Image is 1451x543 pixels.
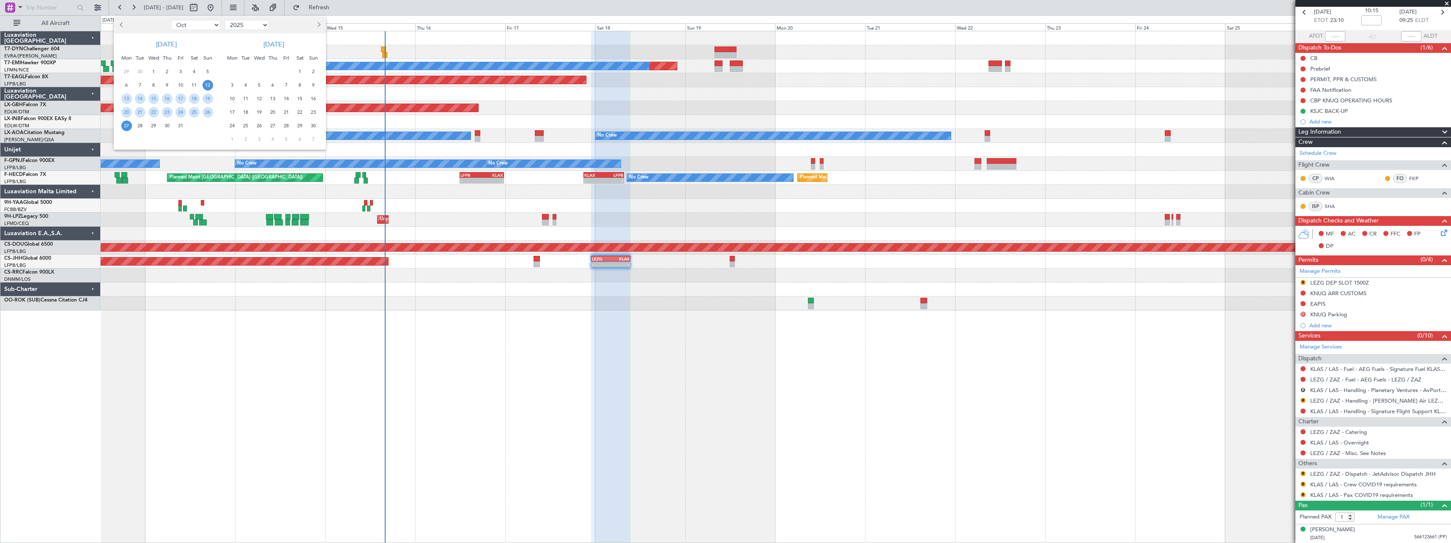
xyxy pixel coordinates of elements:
[187,105,201,119] div: 25-10-2025
[201,78,214,92] div: 12-10-2025
[281,134,292,145] span: 5
[239,119,252,132] div: 25-11-2025
[252,51,266,65] div: Wed
[266,132,279,146] div: 4-12-2025
[162,80,172,90] span: 9
[252,119,266,132] div: 26-11-2025
[203,80,213,90] span: 12
[241,121,251,131] span: 25
[293,92,307,105] div: 15-11-2025
[307,65,320,78] div: 2-11-2025
[279,105,293,119] div: 21-11-2025
[135,121,145,131] span: 28
[227,134,238,145] span: 1
[174,78,187,92] div: 10-10-2025
[227,121,238,131] span: 24
[175,93,186,104] span: 17
[241,93,251,104] span: 11
[225,119,239,132] div: 24-11-2025
[266,78,279,92] div: 6-11-2025
[162,93,172,104] span: 16
[201,51,214,65] div: Sun
[135,93,145,104] span: 14
[308,93,319,104] span: 16
[162,107,172,118] span: 23
[293,65,307,78] div: 1-11-2025
[203,93,213,104] span: 19
[133,105,147,119] div: 21-10-2025
[254,107,265,118] span: 19
[266,51,279,65] div: Thu
[133,92,147,105] div: 14-10-2025
[120,51,133,65] div: Mon
[225,132,239,146] div: 1-12-2025
[117,18,126,32] button: Previous month
[148,121,159,131] span: 29
[148,80,159,90] span: 8
[187,78,201,92] div: 11-10-2025
[189,80,200,90] span: 11
[252,92,266,105] div: 12-11-2025
[239,78,252,92] div: 4-11-2025
[307,92,320,105] div: 16-11-2025
[225,78,239,92] div: 3-11-2025
[171,20,220,30] select: Select month
[307,51,320,65] div: Sun
[174,119,187,132] div: 31-10-2025
[160,51,174,65] div: Thu
[189,93,200,104] span: 18
[252,105,266,119] div: 19-11-2025
[307,78,320,92] div: 9-11-2025
[175,121,186,131] span: 31
[175,80,186,90] span: 10
[203,107,213,118] span: 26
[147,105,160,119] div: 22-10-2025
[268,107,278,118] span: 20
[293,105,307,119] div: 22-11-2025
[148,107,159,118] span: 22
[203,66,213,77] span: 5
[293,51,307,65] div: Sat
[307,105,320,119] div: 23-11-2025
[201,65,214,78] div: 5-10-2025
[160,105,174,119] div: 23-10-2025
[308,107,319,118] span: 23
[307,119,320,132] div: 30-11-2025
[133,119,147,132] div: 28-10-2025
[162,121,172,131] span: 30
[268,134,278,145] span: 4
[279,78,293,92] div: 7-11-2025
[279,119,293,132] div: 28-11-2025
[295,93,305,104] span: 15
[147,78,160,92] div: 8-10-2025
[254,93,265,104] span: 12
[266,119,279,132] div: 27-11-2025
[239,92,252,105] div: 11-11-2025
[189,107,200,118] span: 25
[281,107,292,118] span: 21
[133,65,147,78] div: 30-9-2025
[120,119,133,132] div: 27-10-2025
[293,78,307,92] div: 8-11-2025
[121,107,132,118] span: 20
[295,80,305,90] span: 8
[266,105,279,119] div: 20-11-2025
[133,78,147,92] div: 7-10-2025
[224,20,269,30] select: Select year
[225,92,239,105] div: 10-11-2025
[307,132,320,146] div: 7-12-2025
[279,92,293,105] div: 14-11-2025
[225,51,239,65] div: Mon
[308,80,319,90] span: 9
[189,66,200,77] span: 4
[121,121,132,131] span: 27
[174,51,187,65] div: Fri
[201,105,214,119] div: 26-10-2025
[174,65,187,78] div: 3-10-2025
[175,66,186,77] span: 3
[266,92,279,105] div: 13-11-2025
[135,107,145,118] span: 21
[187,92,201,105] div: 18-10-2025
[239,105,252,119] div: 18-11-2025
[268,121,278,131] span: 27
